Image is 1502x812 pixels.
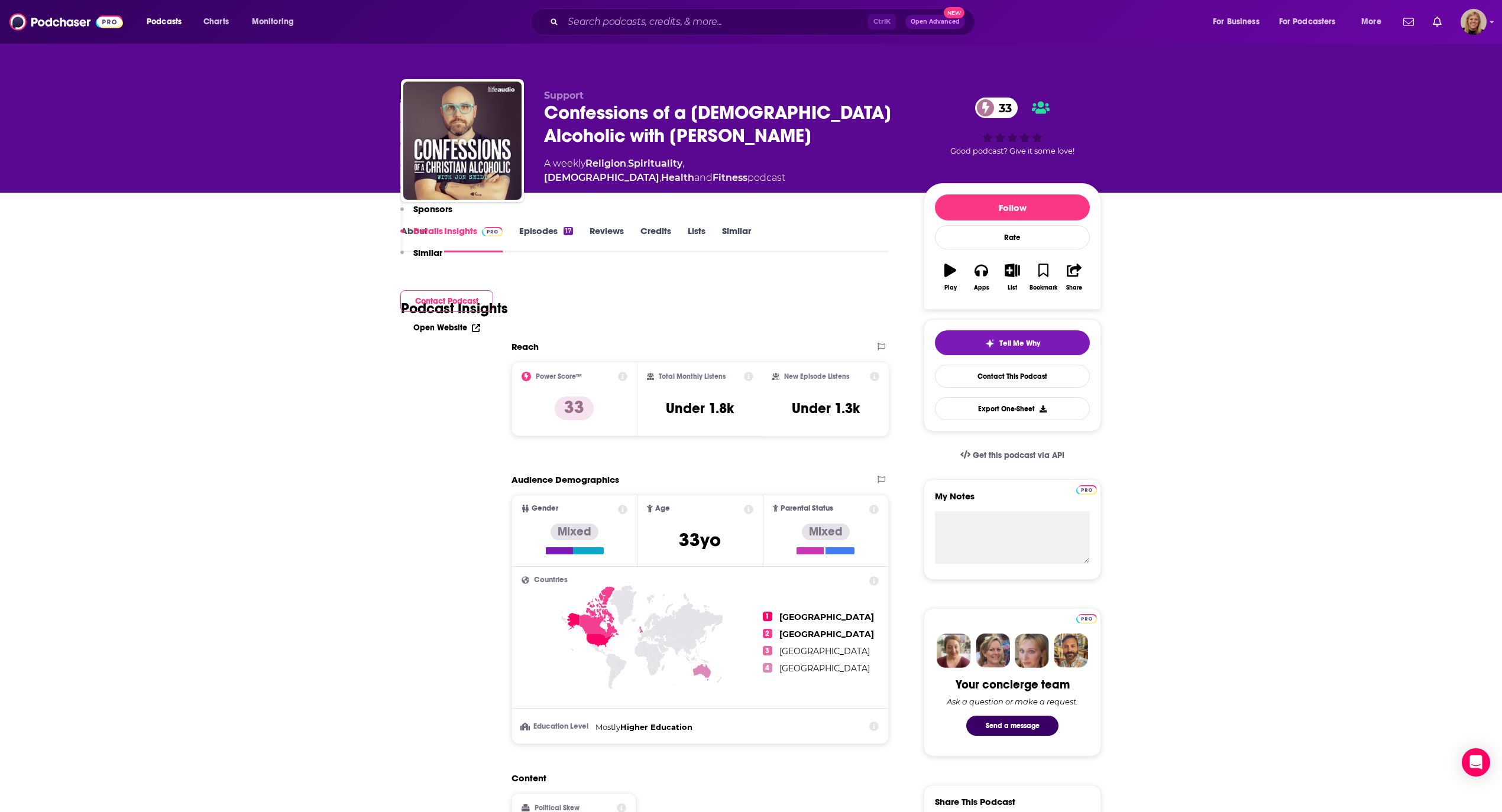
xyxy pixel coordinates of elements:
[400,225,443,247] button: Details
[997,256,1028,298] button: List
[544,157,905,185] div: A weekly podcast
[551,524,598,540] div: Mixed
[802,524,850,540] div: Mixed
[1076,485,1097,495] img: Podchaser Pro
[400,247,442,269] button: Similar
[682,158,684,169] span: ,
[935,194,1090,220] button: Follow
[1461,9,1487,35] img: User Profile
[1353,12,1396,31] button: open menu
[628,158,682,169] a: Spirituality
[1015,634,1049,668] img: Jules Profile
[937,634,971,668] img: Sydney Profile
[1399,12,1419,32] a: Show notifications dropdown
[413,247,442,258] p: Similar
[138,12,197,31] button: open menu
[555,397,594,420] p: 33
[924,90,1101,164] div: 33Good podcast? Give it some love!
[659,172,661,183] span: ,
[792,399,860,417] h3: Under 1.3k
[935,256,966,298] button: Play
[763,646,772,655] span: 3
[1059,256,1090,298] button: Share
[1461,9,1487,35] button: Show profile menu
[512,772,879,784] h2: Content
[1076,614,1097,623] img: Podchaser Pro
[868,14,896,30] span: Ctrl K
[944,7,965,18] span: New
[911,19,960,25] span: Open Advanced
[595,722,620,732] span: Mostly
[590,225,624,252] a: Reviews
[400,290,493,312] button: Contact Podcast
[905,15,965,29] button: Open AdvancedNew
[413,323,480,333] a: Open Website
[1030,284,1057,291] div: Bookmark
[542,8,986,35] div: Search podcasts, credits, & more...
[974,284,989,291] div: Apps
[935,796,1015,807] h3: Share This Podcast
[1361,14,1381,30] span: More
[659,372,726,381] h2: Total Monthly Listens
[585,158,626,169] a: Religion
[935,365,1090,388] a: Contact This Podcast
[661,172,694,183] a: Health
[781,505,833,512] span: Parental Status
[763,612,772,621] span: 1
[1205,12,1274,31] button: open menu
[694,172,713,183] span: and
[679,528,721,551] span: 33 yo
[966,716,1058,736] button: Send a message
[1428,12,1446,32] a: Show notifications dropdown
[987,98,1018,118] span: 33
[640,225,671,252] a: Credits
[9,11,123,33] img: Podchaser - Follow, Share and Rate Podcasts
[950,147,1074,155] span: Good podcast? Give it some love!
[763,663,772,673] span: 4
[564,227,573,235] div: 17
[534,576,568,584] span: Countries
[763,629,772,638] span: 2
[147,14,182,30] span: Podcasts
[522,723,591,730] h3: Education Level
[973,450,1064,460] span: Get this podcast via API
[535,804,580,812] h2: Political Skew
[944,284,957,291] div: Play
[779,629,874,639] span: [GEOGRAPHIC_DATA]
[519,225,573,252] a: Episodes17
[1008,284,1017,291] div: List
[203,14,229,30] span: Charts
[935,397,1090,420] button: Export One-Sheet
[779,663,870,674] span: [GEOGRAPHIC_DATA]
[935,330,1090,355] button: tell me why sparkleTell Me Why
[620,722,692,732] span: Higher Education
[655,505,670,512] span: Age
[252,14,294,30] span: Monitoring
[626,158,628,169] span: ,
[666,399,734,417] h3: Under 1.8k
[1076,612,1097,623] a: Pro website
[1462,748,1490,777] div: Open Intercom Messenger
[544,90,584,101] span: Support
[563,12,868,31] input: Search podcasts, credits, & more...
[985,339,995,348] img: tell me why sparkle
[244,12,309,31] button: open menu
[779,646,870,657] span: [GEOGRAPHIC_DATA]
[413,225,443,236] p: Details
[512,341,539,352] h2: Reach
[1076,483,1097,495] a: Pro website
[688,225,705,252] a: Lists
[722,225,751,252] a: Similar
[956,677,1070,692] div: Your concierge team
[1461,9,1487,35] span: Logged in as avansolkema
[966,256,996,298] button: Apps
[1066,284,1082,291] div: Share
[403,82,522,200] img: Confessions of a Christian Alcoholic with Jon Seidl
[779,612,874,622] span: [GEOGRAPHIC_DATA]
[1028,256,1058,298] button: Bookmark
[512,474,619,485] h2: Audience Demographics
[947,697,1078,706] div: Ask a question or make a request.
[196,12,236,31] a: Charts
[544,172,659,183] a: [DEMOGRAPHIC_DATA]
